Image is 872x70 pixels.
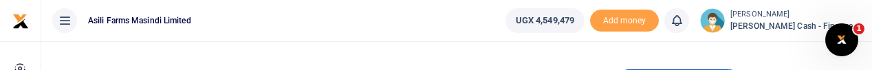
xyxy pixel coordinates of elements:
[83,14,197,27] span: Asili Farms Masindi Limited
[505,8,585,33] a: UGX 4,549,479
[500,8,590,33] li: Wallet ballance
[590,10,659,32] li: Toup your wallet
[730,9,861,21] small: [PERSON_NAME]
[590,10,659,32] span: Add money
[825,23,858,56] iframe: Intercom live chat
[516,14,574,27] span: UGX 4,549,479
[590,14,659,25] a: Add money
[730,20,861,32] span: [PERSON_NAME] Cash - Finance
[700,8,861,33] a: profile-user [PERSON_NAME] [PERSON_NAME] Cash - Finance
[12,15,29,25] a: logo-small logo-large logo-large
[12,13,29,30] img: logo-small
[853,23,864,34] span: 1
[700,8,725,33] img: profile-user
